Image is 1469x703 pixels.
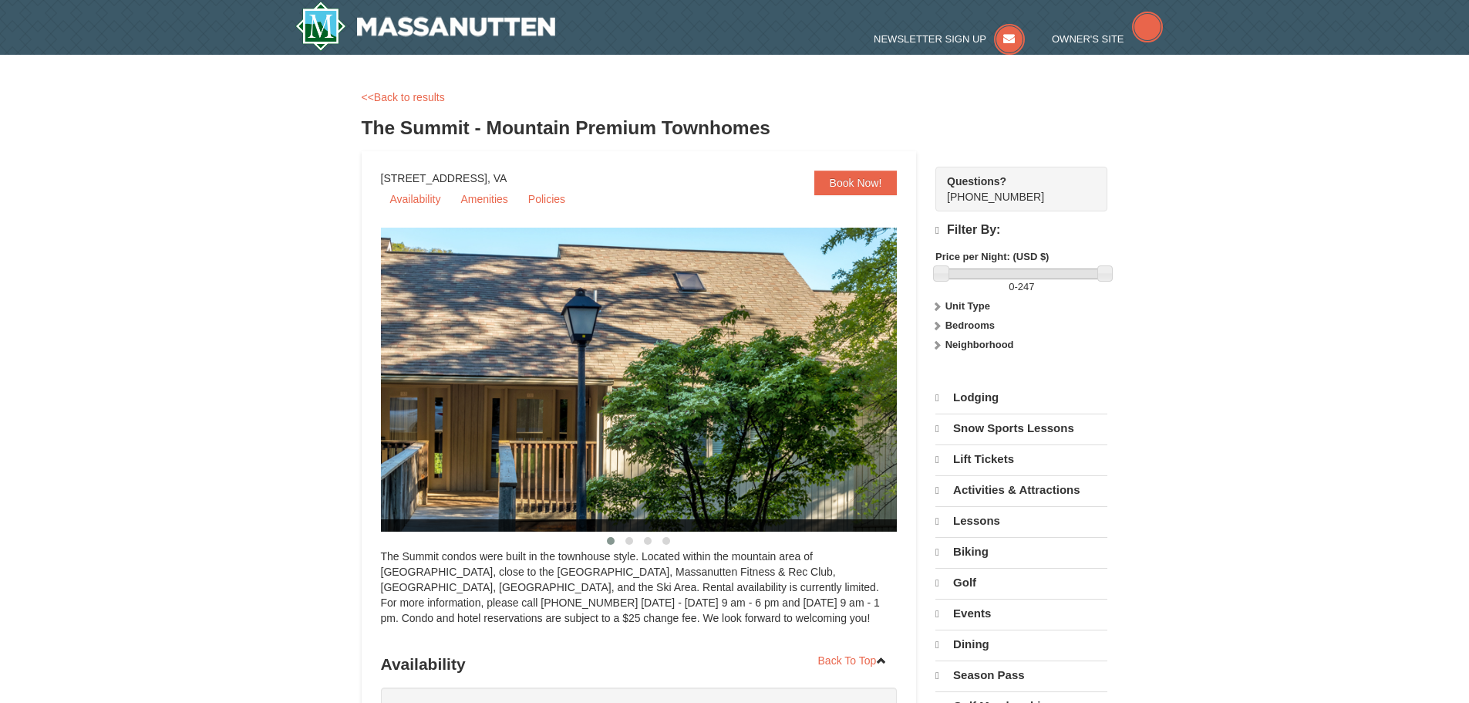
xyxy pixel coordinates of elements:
[808,649,898,672] a: Back To Top
[381,649,898,680] h3: Availability
[874,33,1025,45] a: Newsletter Sign Up
[381,188,450,211] a: Availability
[295,2,556,51] img: Massanutten Resort Logo
[935,279,1107,295] label: -
[295,2,556,51] a: Massanutten Resort
[935,568,1107,597] a: Golf
[1018,281,1035,292] span: 247
[1052,33,1163,45] a: Owner's Site
[935,251,1049,262] strong: Price per Night: (USD $)
[451,188,517,211] a: Amenities
[935,537,1107,566] a: Biking
[874,33,986,45] span: Newsletter Sign Up
[947,175,1006,188] strong: Questions?
[945,339,1014,350] strong: Neighborhood
[947,174,1080,203] span: [PHONE_NUMBER]
[519,188,574,211] a: Policies
[814,171,898,195] a: Book Now!
[935,384,1107,412] a: Lodging
[935,475,1107,505] a: Activities & Attractions
[935,630,1107,659] a: Dining
[935,414,1107,443] a: Snow Sports Lessons
[935,223,1107,238] h4: Filter By:
[935,444,1107,474] a: Lift Tickets
[1052,33,1124,45] span: Owner's Site
[362,113,1108,144] h3: The Summit - Mountain Premium Townhomes
[381,549,898,641] div: The Summit condos were built in the townhouse style. Located within the mountain area of [GEOGRAP...
[935,599,1107,628] a: Events
[362,91,445,103] a: <<Back to results
[381,228,936,532] img: 19219034-1-0eee7e00.jpg
[935,506,1107,536] a: Lessons
[935,661,1107,690] a: Season Pass
[945,319,995,331] strong: Bedrooms
[1009,281,1014,292] span: 0
[945,300,990,312] strong: Unit Type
